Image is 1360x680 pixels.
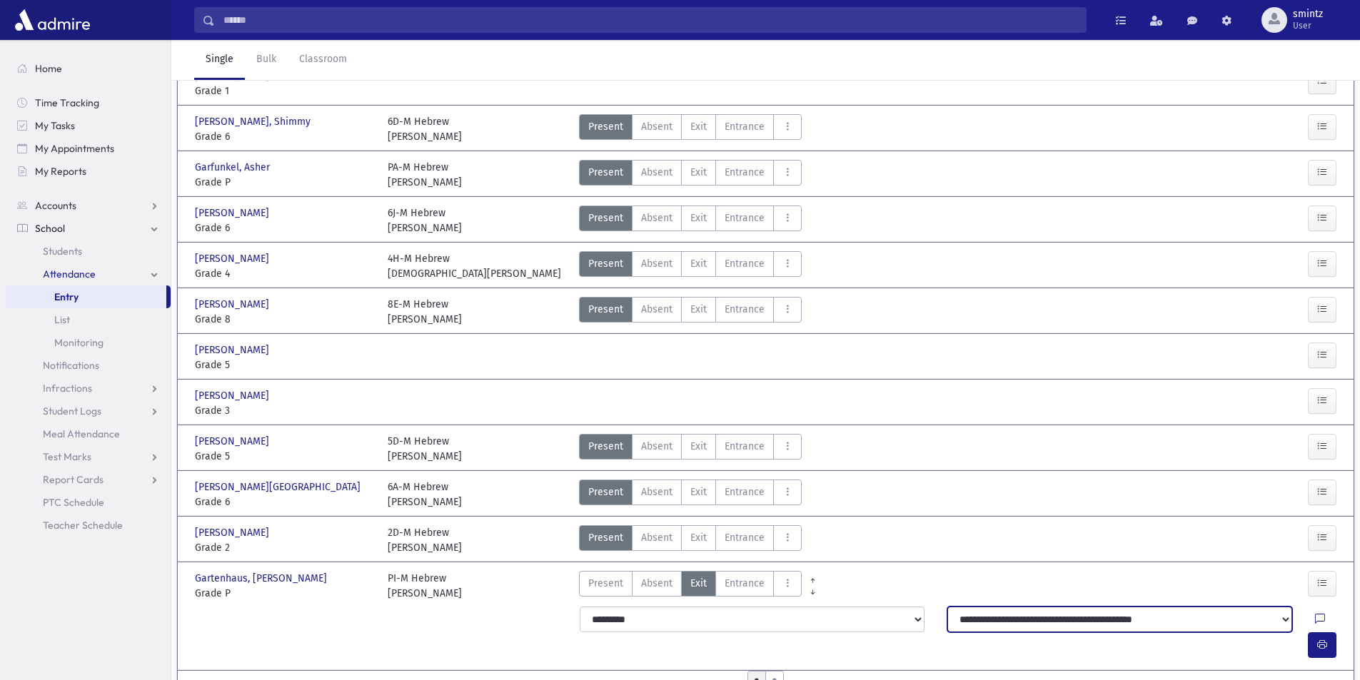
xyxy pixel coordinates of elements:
[6,194,171,217] a: Accounts
[6,160,171,183] a: My Reports
[6,354,171,377] a: Notifications
[6,331,171,354] a: Monitoring
[579,160,802,190] div: AttTypes
[195,312,373,327] span: Grade 8
[588,256,623,271] span: Present
[35,222,65,235] span: School
[725,119,765,134] span: Entrance
[579,479,802,509] div: AttTypes
[588,165,623,180] span: Present
[195,403,373,418] span: Grade 3
[579,571,802,601] div: AttTypes
[690,256,707,271] span: Exit
[195,297,272,312] span: [PERSON_NAME]
[43,268,96,280] span: Attendance
[195,129,373,144] span: Grade 6
[725,210,765,225] span: Entrance
[195,160,273,175] span: Garfunkel, Asher
[641,119,673,134] span: Absent
[195,434,272,449] span: [PERSON_NAME]
[725,165,765,180] span: Entrance
[6,468,171,491] a: Report Cards
[35,96,99,109] span: Time Tracking
[6,263,171,285] a: Attendance
[6,57,171,80] a: Home
[245,40,288,80] a: Bulk
[388,160,462,190] div: PA-M Hebrew [PERSON_NAME]
[690,119,707,134] span: Exit
[1293,20,1323,31] span: User
[725,484,765,499] span: Entrance
[35,142,114,155] span: My Appointments
[43,405,101,417] span: Student Logs
[195,586,373,601] span: Grade P
[588,530,623,545] span: Present
[35,199,76,212] span: Accounts
[6,400,171,422] a: Student Logs
[725,256,765,271] span: Entrance
[195,266,373,281] span: Grade 4
[35,165,86,178] span: My Reports
[388,297,462,327] div: 8E-M Hebrew [PERSON_NAME]
[195,388,272,403] span: [PERSON_NAME]
[641,210,673,225] span: Absent
[6,91,171,114] a: Time Tracking
[6,514,171,537] a: Teacher Schedule
[195,479,363,494] span: [PERSON_NAME][GEOGRAPHIC_DATA]
[725,576,765,591] span: Entrance
[579,205,802,235] div: AttTypes
[690,302,707,317] span: Exit
[388,571,462,601] div: PI-M Hebrew [PERSON_NAME]
[195,220,373,235] span: Grade 6
[641,484,673,499] span: Absent
[43,245,82,258] span: Students
[6,285,166,308] a: Entry
[6,217,171,240] a: School
[6,137,171,160] a: My Appointments
[690,439,707,454] span: Exit
[641,165,673,180] span: Absent
[195,449,373,464] span: Grade 5
[588,484,623,499] span: Present
[43,427,120,440] span: Meal Attendance
[388,205,462,235] div: 6J-M Hebrew [PERSON_NAME]
[1293,9,1323,20] span: smintz
[35,62,62,75] span: Home
[6,377,171,400] a: Infractions
[195,525,272,540] span: [PERSON_NAME]
[588,119,623,134] span: Present
[43,382,92,395] span: Infractions
[194,40,245,80] a: Single
[725,530,765,545] span: Entrance
[388,114,462,144] div: 6D-M Hebrew [PERSON_NAME]
[579,297,802,327] div: AttTypes
[690,530,707,545] span: Exit
[195,205,272,220] span: [PERSON_NAME]
[195,357,373,372] span: Grade 5
[641,576,673,591] span: Absent
[641,302,673,317] span: Absent
[588,302,623,317] span: Present
[6,240,171,263] a: Students
[43,450,91,463] span: Test Marks
[6,422,171,445] a: Meal Attendance
[6,114,171,137] a: My Tasks
[690,576,707,591] span: Exit
[579,114,802,144] div: AttTypes
[588,576,623,591] span: Present
[641,256,673,271] span: Absent
[690,210,707,225] span: Exit
[288,40,358,80] a: Classroom
[54,313,70,326] span: List
[725,439,765,454] span: Entrance
[588,439,623,454] span: Present
[195,175,373,190] span: Grade P
[6,308,171,331] a: List
[215,7,1086,33] input: Search
[388,434,462,464] div: 5D-M Hebrew [PERSON_NAME]
[195,83,373,98] span: Grade 1
[11,6,94,34] img: AdmirePro
[641,439,673,454] span: Absent
[195,571,330,586] span: Gartenhaus, [PERSON_NAME]
[690,484,707,499] span: Exit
